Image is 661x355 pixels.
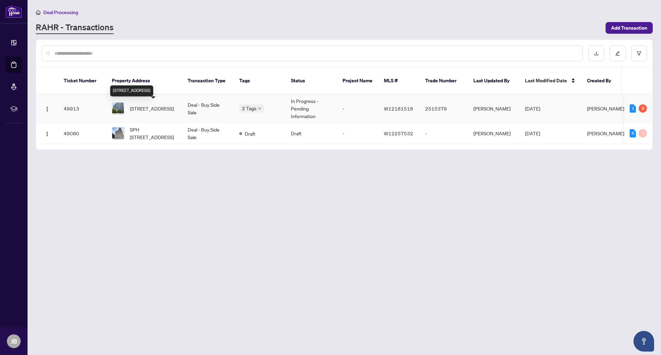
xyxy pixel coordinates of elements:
th: Project Name [337,67,378,94]
span: W12257532 [384,130,413,136]
div: [STREET_ADDRESS] [110,85,153,96]
span: filter [637,51,641,56]
th: Created By [581,67,623,94]
span: JB [11,336,17,346]
td: - [337,94,378,123]
button: edit [610,45,626,61]
span: [PERSON_NAME] [587,105,624,112]
span: down [258,107,261,110]
td: In Progress - Pending Information [285,94,337,123]
th: Last Updated By [468,67,520,94]
th: Transaction Type [182,67,234,94]
button: Add Transaction [606,22,653,34]
button: Logo [42,128,53,139]
th: Status [285,67,337,94]
span: Deal Processing [43,9,78,15]
button: Open asap [633,331,654,352]
span: 2 Tags [242,104,256,112]
span: edit [615,51,620,56]
img: Logo [44,131,50,137]
span: SPH [STREET_ADDRESS] [130,126,177,141]
span: [DATE] [525,105,540,112]
button: download [588,45,604,61]
th: Last Modified Date [520,67,581,94]
td: [PERSON_NAME] [468,123,520,144]
span: [STREET_ADDRESS] [130,105,174,112]
td: 49913 [58,94,106,123]
th: Tags [234,67,285,94]
th: Ticket Number [58,67,106,94]
td: - [337,123,378,144]
span: Add Transaction [611,22,647,33]
td: Deal - Buy Side Sale [182,123,234,144]
td: 2515379 [420,94,468,123]
div: 0 [639,129,647,137]
img: thumbnail-img [112,127,124,139]
td: Draft [285,123,337,144]
button: filter [631,45,647,61]
td: - [420,123,468,144]
td: 49080 [58,123,106,144]
div: 6 [630,129,636,137]
span: home [36,10,41,15]
span: Last Modified Date [525,77,567,84]
span: [DATE] [525,130,540,136]
th: Property Address [106,67,182,94]
button: Logo [42,103,53,114]
th: MLS # [378,67,420,94]
div: 1 [630,104,636,113]
th: Trade Number [420,67,468,94]
div: 9 [639,104,647,113]
td: Deal - Buy Side Sale [182,94,234,123]
img: logo [6,5,22,18]
img: Logo [44,106,50,112]
span: [PERSON_NAME] [587,130,624,136]
td: [PERSON_NAME] [468,94,520,123]
span: W12181518 [384,105,413,112]
span: download [594,51,599,56]
span: Draft [245,130,255,137]
a: RAHR - Transactions [36,22,114,34]
img: thumbnail-img [112,103,124,114]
